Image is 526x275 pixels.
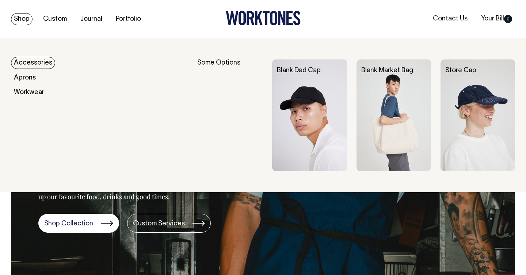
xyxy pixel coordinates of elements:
[361,67,413,74] a: Blank Market Bag
[197,59,263,171] div: Some Options
[11,72,39,84] a: Aprons
[113,13,144,25] a: Portfolio
[430,13,470,25] a: Contact Us
[445,67,476,74] a: Store Cap
[11,57,55,69] a: Accessories
[127,214,211,233] a: Custom Services
[38,214,119,233] a: Shop Collection
[478,13,515,25] a: Your Bill0
[357,59,431,171] img: Blank Market Bag
[77,13,105,25] a: Journal
[11,86,47,98] a: Workwear
[11,13,33,25] a: Shop
[504,15,512,23] span: 0
[272,59,347,171] img: Blank Dad Cap
[441,59,515,171] img: Store Cap
[277,67,321,74] a: Blank Dad Cap
[40,13,70,25] a: Custom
